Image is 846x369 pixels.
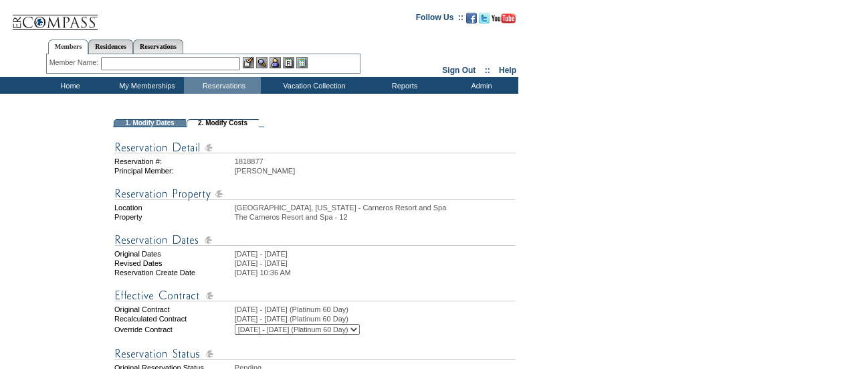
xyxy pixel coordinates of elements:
a: Help [499,66,516,75]
div: Member Name: [49,57,101,68]
td: Recalculated Contract [114,315,233,323]
td: Reservation Create Date [114,269,233,277]
a: Follow us on Twitter [479,17,490,25]
td: [DATE] - [DATE] (Platinum 60 Day) [235,305,516,313]
a: Sign Out [442,66,475,75]
td: Original Contract [114,305,233,313]
td: Home [30,77,107,94]
a: Become our fan on Facebook [466,17,477,25]
td: [DATE] - [DATE] [235,259,516,267]
td: [DATE] 10:36 AM [235,269,516,277]
a: Reservations [133,40,183,54]
td: [DATE] - [DATE] (Platinum 60 Day) [235,315,516,323]
img: b_edit.gif [243,57,254,68]
td: Location [114,204,233,212]
td: [PERSON_NAME] [235,167,516,175]
td: 2. Modify Costs [187,119,259,127]
img: Follow us on Twitter [479,13,490,23]
span: :: [485,66,490,75]
img: Compass Home [11,3,98,31]
img: Reservation Detail [114,139,516,156]
td: Property [114,213,233,221]
td: Admin [441,77,518,94]
img: Reservation Property [114,186,516,202]
a: Subscribe to our YouTube Channel [492,17,516,25]
td: The Carneros Resort and Spa - 12 [235,213,516,221]
td: Reservations [184,77,261,94]
td: 1818877 [235,157,516,165]
img: Impersonate [270,57,281,68]
td: [GEOGRAPHIC_DATA], [US_STATE] - Carneros Resort and Spa [235,204,516,212]
td: Revised Dates [114,259,233,267]
td: Original Dates [114,250,233,258]
td: Principal Member: [114,167,233,175]
td: Follow Us :: [416,11,463,27]
a: Residences [88,40,133,54]
img: Subscribe to our YouTube Channel [492,13,516,23]
td: Vacation Collection [261,77,364,94]
td: Reservation #: [114,157,233,165]
img: View [256,57,268,68]
a: Members [48,40,89,54]
img: Reservations [283,57,294,68]
td: My Memberships [107,77,184,94]
img: Reservation Status [114,346,516,362]
td: [DATE] - [DATE] [235,250,516,258]
td: Override Contract [114,324,233,335]
td: 1. Modify Dates [114,119,186,127]
img: b_calculator.gif [296,57,308,68]
img: Effective Contract [114,287,516,304]
td: Reports [364,77,441,94]
img: Reservation Dates [114,232,516,248]
img: Become our fan on Facebook [466,13,477,23]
